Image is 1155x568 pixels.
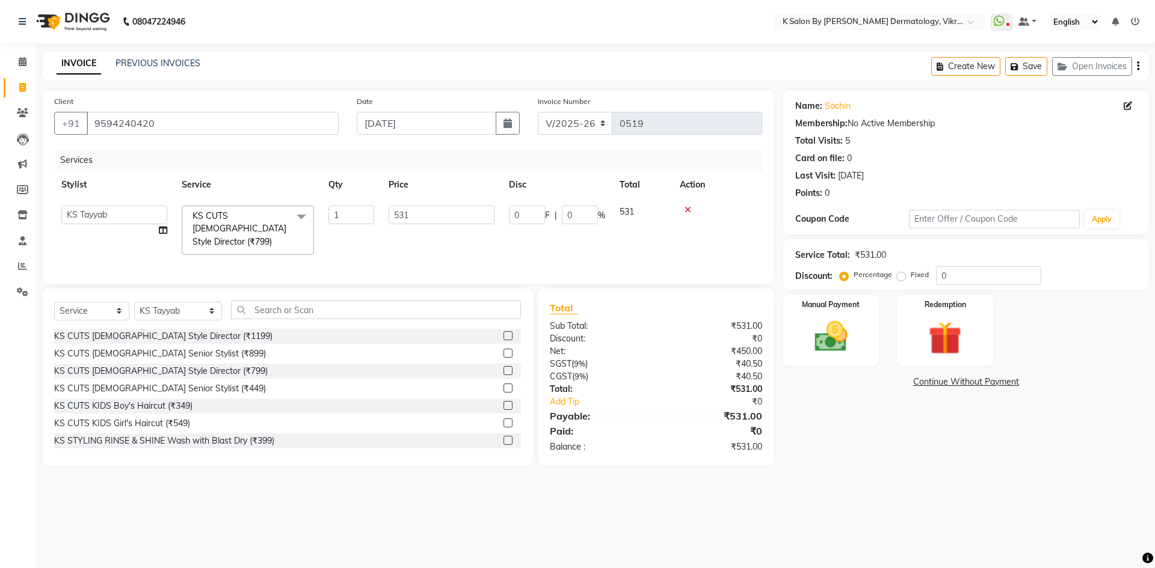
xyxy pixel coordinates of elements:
[847,152,852,165] div: 0
[541,370,656,383] div: ( )
[804,317,858,356] img: _cash.svg
[31,5,113,38] img: logo
[854,269,892,280] label: Percentage
[538,96,590,107] label: Invoice Number
[795,187,822,200] div: Points:
[381,171,502,198] th: Price
[541,383,656,395] div: Total:
[845,135,850,147] div: 5
[795,270,833,282] div: Discount:
[855,249,886,261] div: ₹531.00
[57,53,101,75] a: INVOICE
[918,317,972,359] img: _gift.svg
[174,171,321,198] th: Service
[272,236,277,247] a: x
[54,400,192,412] div: KS CUTS KIDS Boy's Haircut (₹349)
[574,359,585,368] span: 9%
[795,117,848,130] div: Membership:
[502,171,612,198] th: Disc
[541,424,656,438] div: Paid:
[795,100,822,112] div: Name:
[54,171,174,198] th: Stylist
[541,358,656,370] div: ( )
[656,383,771,395] div: ₹531.00
[656,345,771,358] div: ₹450.00
[541,345,656,358] div: Net:
[795,135,843,147] div: Total Visits:
[656,370,771,383] div: ₹40.50
[931,57,1000,76] button: Create New
[87,112,339,135] input: Search by Name/Mobile/Email/Code
[795,152,845,165] div: Card on file:
[925,299,966,310] label: Redemption
[231,301,521,319] input: Search or Scan
[1085,210,1119,228] button: Apply
[54,330,273,343] div: KS CUTS [DEMOGRAPHIC_DATA] Style Director (₹1199)
[795,213,909,225] div: Coupon Code
[620,206,634,217] span: 531
[1052,57,1132,76] button: Open Invoices
[541,395,675,408] a: Add Tip
[54,365,268,377] div: KS CUTS [DEMOGRAPHIC_DATA] Style Director (₹799)
[612,171,673,198] th: Total
[786,376,1147,388] a: Continue Without Payment
[54,382,266,395] div: KS CUTS [DEMOGRAPHIC_DATA] Senior Stylist (₹449)
[795,117,1137,130] div: No Active Membership
[541,441,656,453] div: Balance :
[115,58,200,69] a: PREVIOUS INVOICES
[550,302,577,314] span: Total
[909,210,1080,228] input: Enter Offer / Coupon Code
[675,395,771,408] div: ₹0
[673,171,762,198] th: Action
[54,112,88,135] button: +91
[656,320,771,332] div: ₹531.00
[550,358,571,369] span: SGST
[1005,57,1047,76] button: Save
[192,210,286,247] span: KS CUTS [DEMOGRAPHIC_DATA] Style Director (₹799)
[54,347,266,360] div: KS CUTS [DEMOGRAPHIC_DATA] Senior Stylist (₹899)
[802,299,860,310] label: Manual Payment
[357,96,373,107] label: Date
[656,424,771,438] div: ₹0
[54,435,274,447] div: KS STYLING RINSE & SHINE Wash with Blast Dry (₹399)
[574,371,586,381] span: 9%
[795,169,836,182] div: Last Visit:
[321,171,381,198] th: Qty
[838,169,864,182] div: [DATE]
[656,332,771,345] div: ₹0
[825,187,830,200] div: 0
[541,320,656,332] div: Sub Total:
[545,209,550,222] span: F
[555,209,557,222] span: |
[55,149,771,171] div: Services
[911,269,929,280] label: Fixed
[54,417,190,430] div: KS CUTS KIDS Girl's Haircut (₹549)
[132,5,185,38] b: 08047224946
[550,371,572,382] span: CGST
[656,441,771,453] div: ₹531.00
[54,96,73,107] label: Client
[795,249,850,261] div: Service Total:
[541,332,656,345] div: Discount:
[541,409,656,423] div: Payable:
[656,409,771,423] div: ₹531.00
[825,100,851,112] a: Sachin
[598,209,605,222] span: %
[656,358,771,370] div: ₹40.50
